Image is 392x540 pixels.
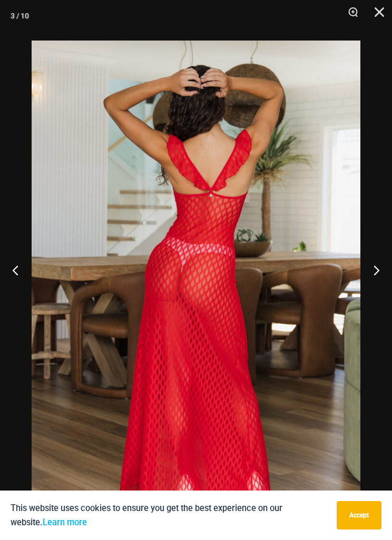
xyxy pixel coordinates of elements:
[337,501,381,529] button: Accept
[32,41,360,533] img: Sometimes Red 587 Dress 04
[352,244,392,296] button: Next
[11,501,329,529] p: This website uses cookies to ensure you get the best experience on our website.
[43,517,87,527] a: Learn more
[11,8,29,24] div: 3 / 10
